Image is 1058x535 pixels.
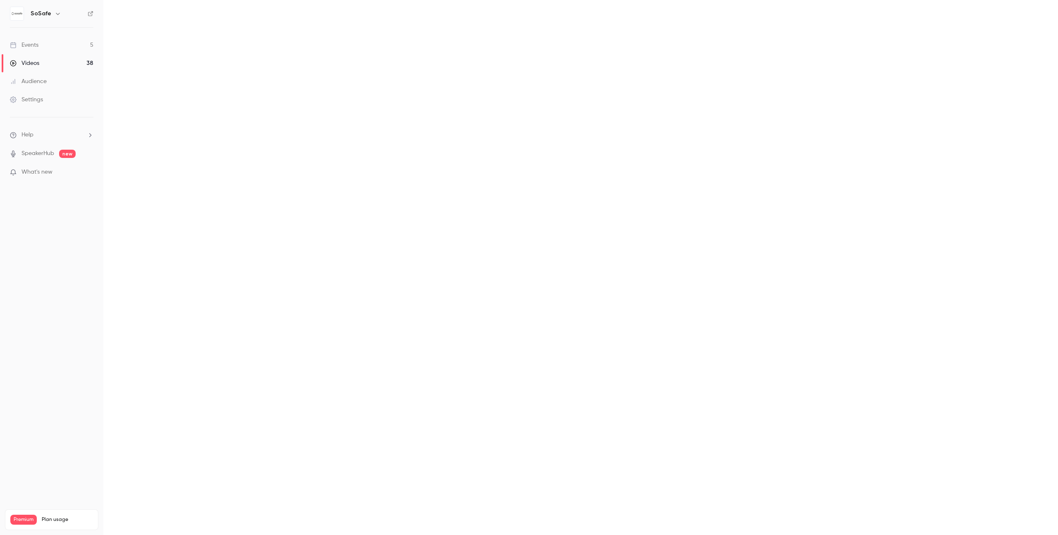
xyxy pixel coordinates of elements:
[10,59,39,67] div: Videos
[10,96,43,104] div: Settings
[83,169,93,176] iframe: Noticeable Trigger
[10,7,24,20] img: SoSafe
[10,131,93,139] li: help-dropdown-opener
[42,516,93,523] span: Plan usage
[21,168,52,177] span: What's new
[21,131,33,139] span: Help
[10,515,37,525] span: Premium
[59,150,76,158] span: new
[10,41,38,49] div: Events
[31,10,51,18] h6: SoSafe
[21,149,54,158] a: SpeakerHub
[10,77,47,86] div: Audience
